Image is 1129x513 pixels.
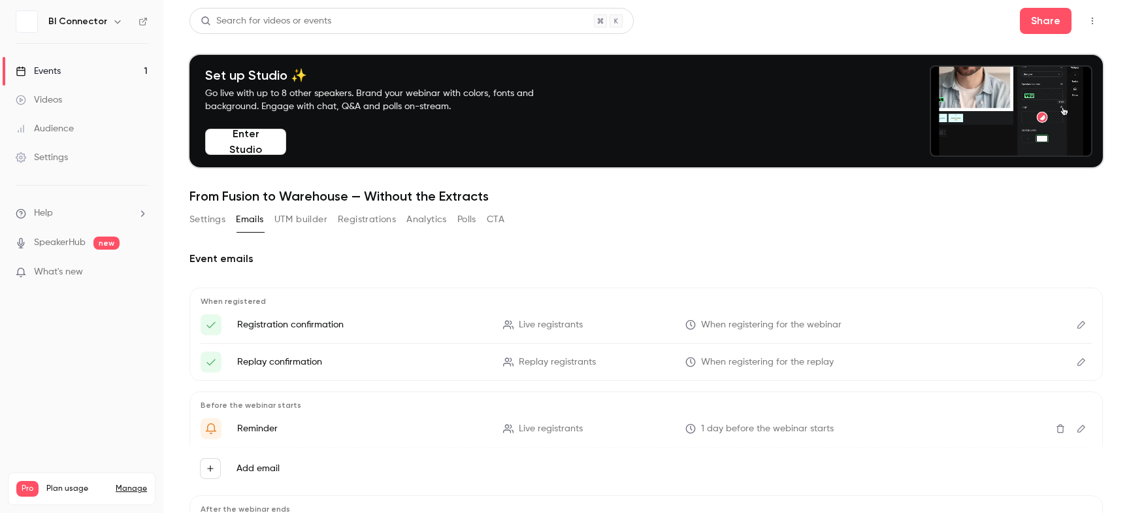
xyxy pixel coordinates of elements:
button: CTA [487,209,504,230]
span: Help [34,207,53,220]
button: Edit [1071,352,1092,372]
button: Registrations [338,209,396,230]
li: Here's your access link to {{ event_name }}! [201,352,1092,372]
p: Registration confirmation [237,318,487,331]
button: Emails [236,209,263,230]
button: UTM builder [274,209,327,230]
div: Search for videos or events [201,14,331,28]
p: Before the webinar starts [201,400,1092,410]
h4: Set up Studio ✨ [205,67,564,83]
a: SpeakerHub [34,236,86,250]
h1: From Fusion to Warehouse — Without the Extracts [189,188,1103,204]
button: Analytics [406,209,447,230]
p: Go live with up to 8 other speakers. Brand your webinar with colors, fonts and background. Engage... [205,87,564,113]
button: Delete [1050,418,1071,439]
button: Share [1020,8,1072,34]
div: Events [16,65,61,78]
div: Videos [16,93,62,107]
img: BI Connector [16,11,37,32]
div: Audience [16,122,74,135]
li: help-dropdown-opener [16,207,148,220]
span: When registering for the replay [701,356,834,369]
span: new [93,237,120,250]
button: Polls [457,209,476,230]
li: Get Ready for '{{ event_name }}' tomorrow! [201,418,1092,439]
div: Settings [16,151,68,164]
button: Settings [189,209,225,230]
p: When registered [201,296,1092,306]
span: Replay registrants [519,356,596,369]
span: Plan usage [46,484,108,494]
span: When registering for the webinar [701,318,842,332]
button: Edit [1071,418,1092,439]
h2: Event emails [189,251,1103,267]
li: Here's your access link to {{ event_name }}! [201,314,1092,335]
label: Add email [237,462,280,475]
p: Replay confirmation [237,356,487,369]
a: Manage [116,484,147,494]
span: Live registrants [519,422,583,436]
button: Edit [1071,314,1092,335]
span: Live registrants [519,318,583,332]
p: Reminder [237,422,487,435]
button: Enter Studio [205,129,286,155]
h6: BI Connector [48,15,107,28]
span: What's new [34,265,83,279]
span: 1 day before the webinar starts [701,422,834,436]
span: Pro [16,481,39,497]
